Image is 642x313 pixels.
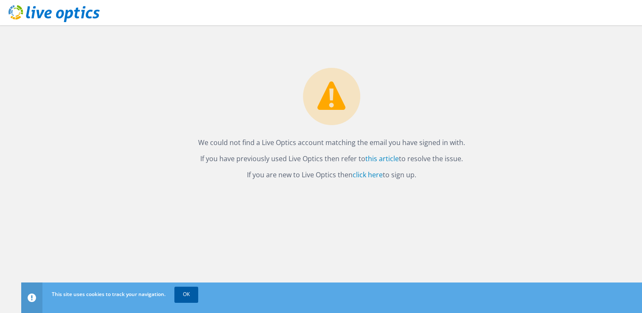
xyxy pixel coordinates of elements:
[30,169,634,181] p: If you are new to Live Optics then to sign up.
[30,137,634,148] p: We could not find a Live Optics account matching the email you have signed in with.
[30,153,634,165] p: If you have previously used Live Optics then refer to to resolve the issue.
[52,291,165,298] span: This site uses cookies to track your navigation.
[365,154,399,163] a: this article
[174,287,198,302] a: OK
[353,170,383,179] a: click here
